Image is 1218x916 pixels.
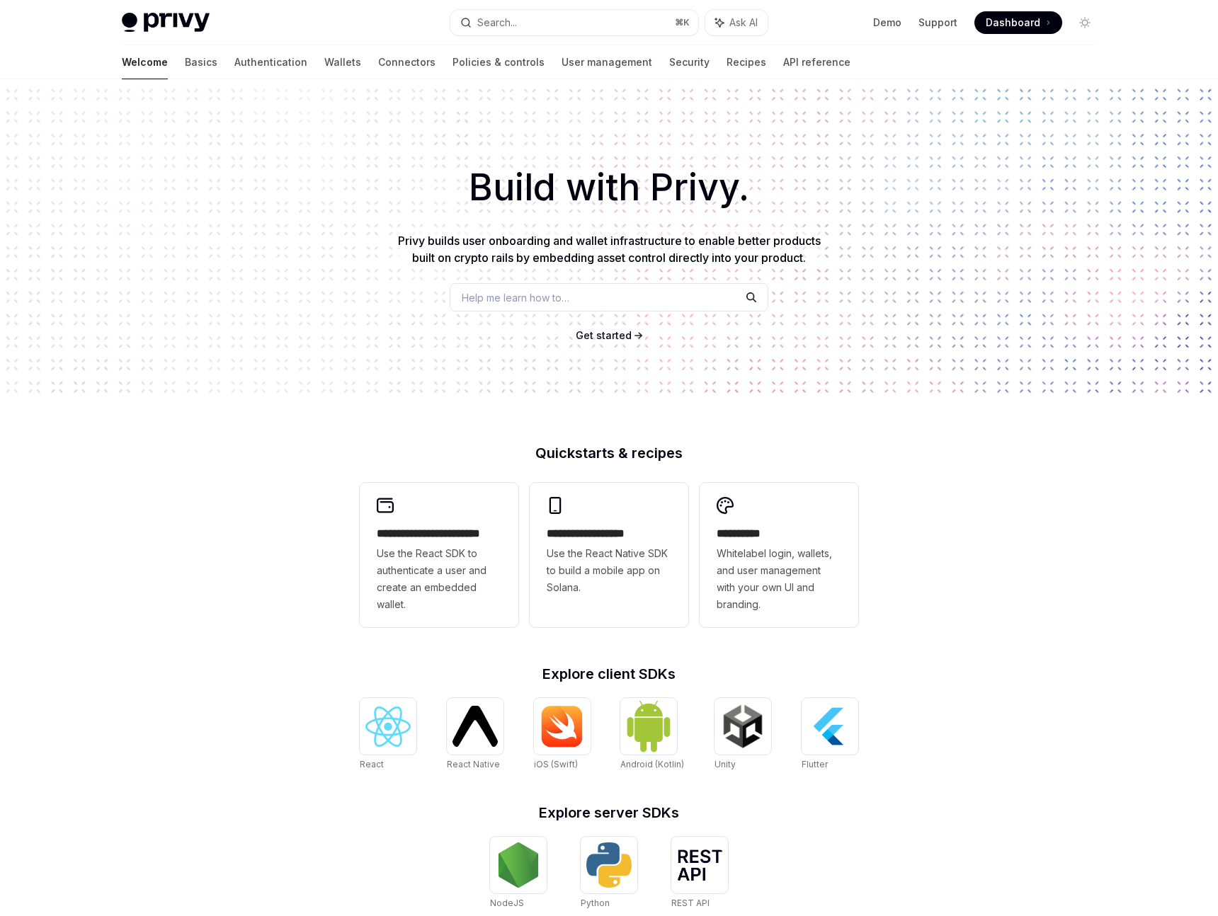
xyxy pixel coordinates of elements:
img: Flutter [807,704,853,749]
div: Search... [477,14,517,31]
span: Get started [576,329,632,341]
a: Policies & controls [453,45,545,79]
img: Android (Kotlin) [626,699,671,752]
h2: Explore server SDKs [360,806,858,820]
a: Support [918,16,957,30]
a: Dashboard [974,11,1062,34]
a: **** *****Whitelabel login, wallets, and user management with your own UI and branding. [700,483,858,627]
span: Ask AI [729,16,758,30]
span: ⌘ K [675,17,690,28]
h2: Explore client SDKs [360,667,858,681]
img: light logo [122,13,210,33]
h1: Build with Privy. [23,160,1195,215]
span: Privy builds user onboarding and wallet infrastructure to enable better products built on crypto ... [398,234,821,265]
a: PythonPython [581,837,637,910]
img: Python [586,842,632,888]
a: NodeJSNodeJS [490,837,547,910]
a: Get started [576,328,632,343]
span: React Native [447,759,500,769]
a: Connectors [378,45,436,79]
a: **** **** **** ***Use the React Native SDK to build a mobile app on Solana. [530,483,688,627]
a: API reference [783,45,850,79]
button: Ask AI [705,10,768,35]
button: Search...⌘K [450,10,698,35]
img: iOS (Swift) [540,705,585,748]
a: UnityUnity [715,698,771,772]
span: Use the React Native SDK to build a mobile app on Solana. [547,545,671,596]
span: React [360,759,384,769]
a: Authentication [234,45,307,79]
span: Unity [715,759,736,769]
span: Python [581,898,610,908]
a: Basics [185,45,217,79]
a: iOS (Swift)iOS (Swift) [534,698,591,772]
a: Security [669,45,710,79]
a: Android (Kotlin)Android (Kotlin) [620,698,684,772]
span: Help me learn how to… [462,290,569,305]
span: Android (Kotlin) [620,759,684,769]
span: iOS (Swift) [534,759,578,769]
span: Dashboard [986,16,1040,30]
a: Wallets [324,45,361,79]
span: REST API [671,898,710,908]
a: User management [562,45,652,79]
span: Flutter [802,759,828,769]
a: ReactReact [360,698,416,772]
a: Welcome [122,45,168,79]
a: REST APIREST API [671,837,728,910]
span: Whitelabel login, wallets, and user management with your own UI and branding. [717,545,841,613]
span: NodeJS [490,898,524,908]
a: Recipes [727,45,766,79]
img: Unity [720,704,765,749]
a: React NativeReact Native [447,698,503,772]
a: Demo [873,16,901,30]
img: NodeJS [496,842,541,888]
h2: Quickstarts & recipes [360,446,858,460]
span: Use the React SDK to authenticate a user and create an embedded wallet. [377,545,501,613]
img: React [365,706,411,747]
img: REST API [677,849,722,881]
button: Toggle dark mode [1074,11,1096,34]
img: React Native [453,706,498,746]
a: FlutterFlutter [802,698,858,772]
